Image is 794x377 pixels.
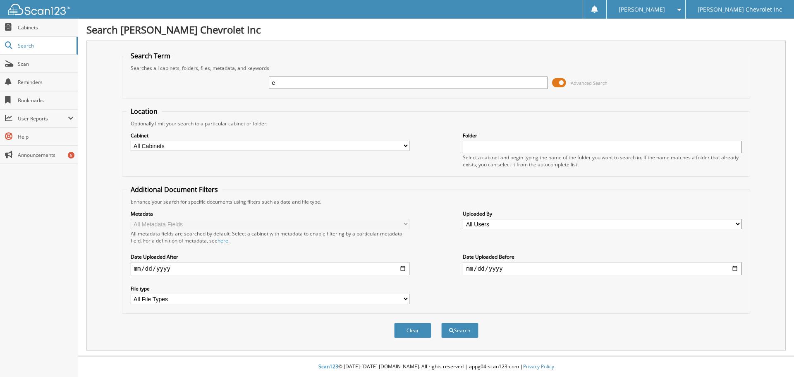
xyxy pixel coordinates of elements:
[619,7,665,12] span: [PERSON_NAME]
[394,323,431,338] button: Clear
[18,115,68,122] span: User Reports
[131,132,409,139] label: Cabinet
[463,132,741,139] label: Folder
[18,151,74,158] span: Announcements
[127,107,162,116] legend: Location
[127,65,746,72] div: Searches all cabinets, folders, files, metadata, and keywords
[463,154,741,168] div: Select a cabinet and begin typing the name of the folder you want to search in. If the name match...
[131,285,409,292] label: File type
[18,24,74,31] span: Cabinets
[131,230,409,244] div: All metadata fields are searched by default. Select a cabinet with metadata to enable filtering b...
[78,357,794,377] div: © [DATE]-[DATE] [DOMAIN_NAME]. All rights reserved | appg04-scan123-com |
[127,120,746,127] div: Optionally limit your search to a particular cabinet or folder
[8,4,70,15] img: scan123-logo-white.svg
[127,185,222,194] legend: Additional Document Filters
[463,210,741,217] label: Uploaded By
[131,253,409,260] label: Date Uploaded After
[463,253,741,260] label: Date Uploaded Before
[753,337,794,377] iframe: Chat Widget
[18,133,74,140] span: Help
[571,80,607,86] span: Advanced Search
[18,79,74,86] span: Reminders
[523,363,554,370] a: Privacy Policy
[18,97,74,104] span: Bookmarks
[463,262,741,275] input: end
[318,363,338,370] span: Scan123
[218,237,228,244] a: here
[127,198,746,205] div: Enhance your search for specific documents using filters such as date and file type.
[698,7,782,12] span: [PERSON_NAME] Chevrolet Inc
[127,51,175,60] legend: Search Term
[18,60,74,67] span: Scan
[68,152,74,158] div: 5
[441,323,478,338] button: Search
[18,42,72,49] span: Search
[86,23,786,36] h1: Search [PERSON_NAME] Chevrolet Inc
[131,262,409,275] input: start
[131,210,409,217] label: Metadata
